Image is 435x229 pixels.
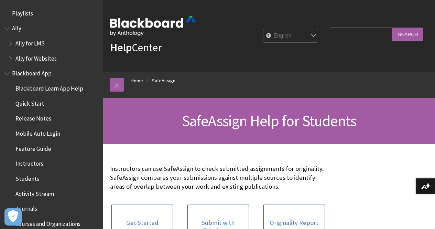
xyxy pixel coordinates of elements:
[110,41,162,54] a: HelpCenter
[12,23,21,32] span: Ally
[15,38,45,47] span: Ally for LMS
[15,128,60,137] span: Mobile Auto Login
[15,218,80,227] span: Courses and Organizations
[15,188,54,197] span: Activity Stream
[15,83,83,92] span: Blackboard Learn App Help
[131,76,143,85] a: Home
[15,53,57,62] span: Ally for Websites
[392,28,423,41] input: Search
[12,8,33,17] span: Playlists
[15,143,51,152] span: Feature Guide
[15,98,44,107] span: Quick Start
[4,208,22,226] button: Open Preferences
[263,29,318,43] select: Site Language Selector
[15,203,37,212] span: Journals
[12,68,52,77] span: Blackboard App
[152,76,175,85] a: SafeAssign
[110,41,132,54] strong: Help
[15,113,51,122] span: Release Notes
[182,111,357,130] span: SafeAssign Help for Students
[15,158,43,167] span: Instructors
[110,16,196,36] img: Blackboard by Anthology
[4,23,99,64] nav: Book outline for Anthology Ally Help
[15,173,39,182] span: Students
[110,164,326,191] p: Instructors can use SafeAssign to check submitted assignments for originality. SafeAssign compare...
[4,8,99,19] nav: Book outline for Playlists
